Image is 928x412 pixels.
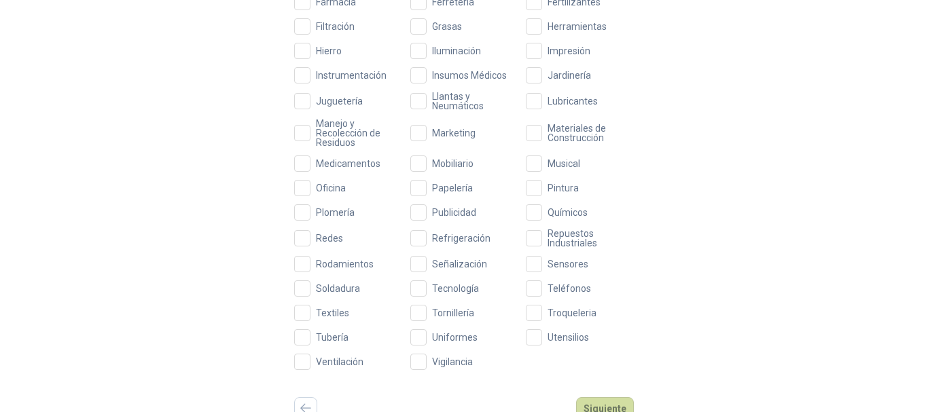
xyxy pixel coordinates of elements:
span: Soldadura [310,284,365,293]
span: Papelería [427,183,478,193]
span: Tecnología [427,284,484,293]
span: Rodamientos [310,259,379,269]
span: Repuestos Industriales [542,229,634,248]
span: Jardinería [542,71,596,80]
span: Redes [310,233,349,243]
span: Marketing [427,128,481,138]
span: Uniformes [427,333,483,342]
span: Teléfonos [542,284,596,293]
span: Lubricantes [542,96,603,106]
span: Musical [542,159,586,168]
span: Troqueleria [542,308,602,318]
span: Iluminación [427,46,486,56]
span: Ventilación [310,357,369,367]
span: Señalización [427,259,493,269]
span: Químicos [542,208,593,217]
span: Publicidad [427,208,482,217]
span: Filtración [310,22,360,31]
span: Tornillería [427,308,480,318]
span: Plomería [310,208,360,217]
span: Grasas [427,22,467,31]
span: Hierro [310,46,347,56]
span: Utensilios [542,333,594,342]
span: Vigilancia [427,357,478,367]
span: Juguetería [310,96,368,106]
span: Insumos Médicos [427,71,512,80]
span: Tubería [310,333,354,342]
span: Instrumentación [310,71,392,80]
span: Sensores [542,259,594,269]
span: Materiales de Construcción [542,124,634,143]
span: Manejo y Recolección de Residuos [310,119,402,147]
span: Mobiliario [427,159,479,168]
span: Pintura [542,183,584,193]
span: Oficina [310,183,351,193]
span: Textiles [310,308,355,318]
span: Impresión [542,46,596,56]
span: Refrigeración [427,233,496,243]
span: Herramientas [542,22,612,31]
span: Medicamentos [310,159,386,168]
span: Llantas y Neumáticos [427,92,518,111]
